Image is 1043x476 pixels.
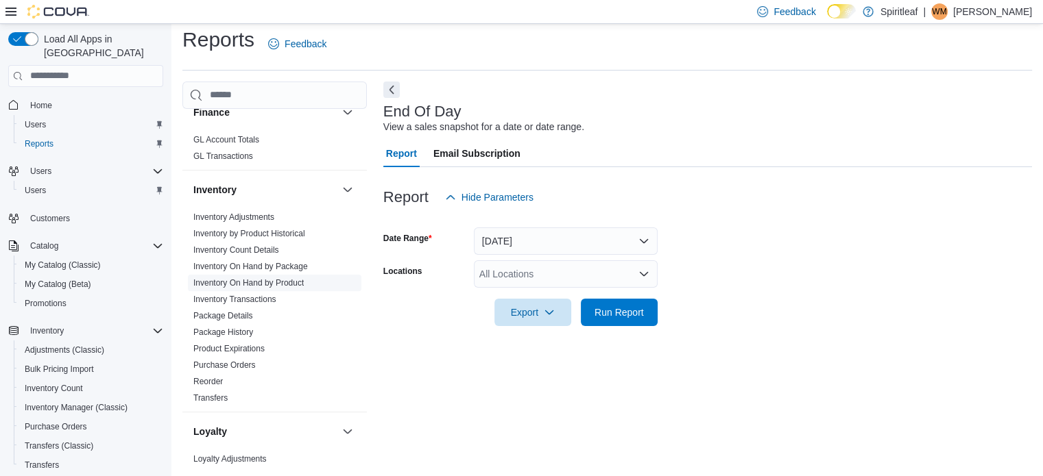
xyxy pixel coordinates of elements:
button: Users [14,115,169,134]
p: [PERSON_NAME] [953,3,1032,20]
span: Customers [25,210,163,227]
span: Reorder [193,376,223,387]
button: Finance [193,105,337,119]
h3: Finance [193,105,230,119]
h3: Report [383,189,429,205]
span: Users [19,116,163,133]
button: Users [25,163,57,179]
span: Inventory by Product Historical [193,228,305,239]
a: Users [19,116,51,133]
label: Locations [383,266,422,277]
button: Loyalty [339,423,356,440]
p: Spiritleaf [880,3,918,20]
a: Home [25,97,58,114]
button: Open list of options [638,268,649,279]
a: Inventory Transactions [193,295,276,304]
span: Users [25,119,46,130]
button: Inventory [25,323,69,339]
span: Purchase Orders [193,360,256,371]
span: Adjustments (Classic) [19,342,163,358]
a: Users [19,182,51,199]
a: GL Transactions [193,151,253,161]
span: Transfers (Classic) [25,440,93,451]
div: Finance [182,131,367,170]
h3: Loyalty [193,425,227,438]
button: Hide Parameters [440,184,539,211]
a: Inventory On Hand by Product [193,278,304,288]
span: Users [25,163,163,179]
span: Inventory Transactions [193,294,276,305]
span: Hide Parameters [461,190,534,204]
span: My Catalog (Beta) [25,279,91,290]
span: Reports [25,138,53,149]
a: My Catalog (Classic) [19,257,106,273]
button: Inventory Count [14,379,169,398]
span: WM [932,3,946,20]
button: Next [383,82,400,98]
span: Customers [30,213,70,224]
button: Purchase Orders [14,417,169,436]
a: Reorder [193,377,223,386]
div: Wanda M [931,3,948,20]
label: Date Range [383,233,432,244]
a: Customers [25,210,75,227]
p: | [923,3,926,20]
a: Package Details [193,311,253,321]
span: Inventory Manager (Classic) [25,402,128,413]
button: Inventory Manager (Classic) [14,398,169,417]
a: Bulk Pricing Import [19,361,99,377]
h3: Inventory [193,183,237,197]
span: Inventory Count Details [193,245,279,255]
a: Transfers [19,457,64,473]
span: Package History [193,327,253,338]
a: Loyalty Adjustments [193,454,267,464]
h3: End Of Day [383,103,461,120]
a: Package History [193,327,253,337]
button: Transfers [14,455,169,475]
a: Purchase Orders [19,418,93,435]
button: Transfers (Classic) [14,436,169,455]
a: Purchase Orders [193,360,256,370]
div: View a sales snapshot for a date or date range. [383,120,584,134]
span: Home [30,100,52,111]
span: GL Account Totals [193,134,259,145]
h1: Reports [182,26,254,53]
span: Promotions [19,295,163,312]
button: Inventory [193,183,337,197]
span: Transfers [193,392,228,403]
span: Inventory Adjustments [193,212,274,223]
span: Export [503,299,563,326]
button: Export [494,299,571,326]
span: Home [25,97,163,114]
span: Bulk Pricing Import [19,361,163,377]
span: Run Report [595,305,644,319]
a: Inventory Count [19,380,88,397]
button: Reports [14,134,169,153]
button: Inventory [3,321,169,340]
a: Inventory Adjustments [193,212,274,222]
span: Inventory Count [19,380,163,397]
span: Inventory [30,325,64,336]
input: Dark Mode [827,4,856,18]
span: Transfers (Classic) [19,438,163,454]
a: Inventory Manager (Classic) [19,399,133,416]
a: Product Expirations [193,344,265,353]
span: Inventory On Hand by Package [193,261,308,272]
span: Loyalty Adjustments [193,453,267,464]
button: Inventory [339,181,356,198]
button: Customers [3,208,169,228]
div: Inventory [182,209,367,412]
a: Adjustments (Classic) [19,342,110,358]
span: Inventory Manager (Classic) [19,399,163,416]
span: Bulk Pricing Import [25,364,94,375]
button: Catalog [25,238,64,254]
span: GL Transactions [193,151,253,162]
span: Email Subscription [433,140,520,167]
button: [DATE] [474,227,658,255]
a: Transfers [193,393,228,403]
span: Inventory Count [25,383,83,394]
span: Purchase Orders [19,418,163,435]
span: My Catalog (Beta) [19,276,163,292]
a: Inventory by Product Historical [193,229,305,238]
